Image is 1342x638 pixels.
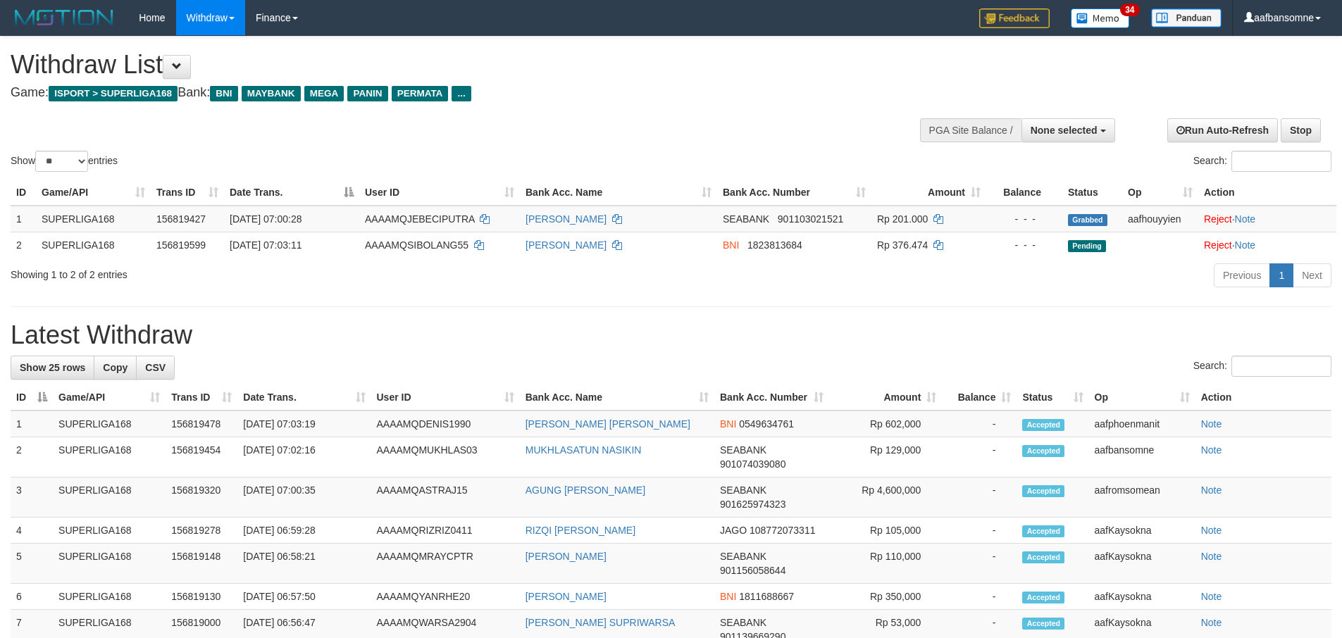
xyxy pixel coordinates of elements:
td: 4 [11,518,53,544]
span: Copy 901103021521 to clipboard [778,213,843,225]
th: ID [11,180,36,206]
span: Rp 376.474 [877,239,928,251]
td: aafphoenmanit [1089,411,1195,437]
select: Showentries [35,151,88,172]
th: Trans ID: activate to sort column ascending [166,384,237,411]
td: aafKaysokna [1089,584,1195,610]
span: JAGO [720,525,747,536]
span: 34 [1120,4,1139,16]
td: 156819320 [166,477,237,518]
span: MEGA [304,86,344,101]
span: Accepted [1022,445,1064,457]
div: Showing 1 to 2 of 2 entries [11,262,549,282]
span: AAAAMQJEBECIPUTRA [365,213,475,225]
span: [DATE] 07:03:11 [230,239,302,251]
span: ISPORT > SUPERLIGA168 [49,86,178,101]
a: Reject [1204,213,1232,225]
span: BNI [720,591,736,602]
td: 2 [11,437,53,477]
th: Trans ID: activate to sort column ascending [151,180,224,206]
th: Bank Acc. Name: activate to sort column ascending [520,180,717,206]
button: None selected [1021,118,1115,142]
td: SUPERLIGA168 [53,584,166,610]
div: - - - [992,238,1057,252]
td: [DATE] 06:57:50 [237,584,371,610]
div: PGA Site Balance / [920,118,1021,142]
span: Grabbed [1068,214,1107,226]
td: SUPERLIGA168 [53,411,166,437]
td: [DATE] 07:03:19 [237,411,371,437]
span: SEABANK [720,551,766,562]
span: SEABANK [720,484,766,496]
th: Date Trans.: activate to sort column descending [224,180,359,206]
a: [PERSON_NAME] [526,551,607,562]
td: SUPERLIGA168 [53,544,166,584]
span: AAAAMQSIBOLANG55 [365,239,468,251]
a: RIZQI [PERSON_NAME] [526,525,635,536]
a: [PERSON_NAME] [526,591,607,602]
th: Op: activate to sort column ascending [1122,180,1198,206]
td: Rp 129,000 [829,437,942,477]
span: PANIN [347,86,387,101]
td: SUPERLIGA168 [36,206,151,232]
th: User ID: activate to sort column ascending [371,384,520,411]
a: [PERSON_NAME] [PERSON_NAME] [526,418,690,430]
label: Search: [1193,151,1331,172]
th: Action [1195,384,1331,411]
td: - [942,518,1017,544]
a: Note [1201,525,1222,536]
td: 1 [11,206,36,232]
th: Balance [986,180,1062,206]
th: Game/API: activate to sort column ascending [53,384,166,411]
a: Note [1235,239,1256,251]
a: Stop [1281,118,1321,142]
span: Accepted [1022,419,1064,431]
span: CSV [145,362,166,373]
td: AAAAMQMUKHLAS03 [371,437,520,477]
img: Feedback.jpg [979,8,1050,28]
td: 6 [11,584,53,610]
img: MOTION_logo.png [11,7,118,28]
span: SEABANK [720,617,766,628]
h1: Withdraw List [11,51,881,79]
a: Next [1293,263,1331,287]
td: AAAAMQASTRAJ15 [371,477,520,518]
span: Show 25 rows [20,362,85,373]
span: Copy 1811688667 to clipboard [739,591,794,602]
td: Rp 105,000 [829,518,942,544]
th: Status: activate to sort column ascending [1017,384,1088,411]
span: Copy 901156058644 to clipboard [720,565,785,576]
th: Bank Acc. Number: activate to sort column ascending [714,384,829,411]
span: Copy [103,362,128,373]
a: Note [1201,551,1222,562]
td: AAAAMQDENIS1990 [371,411,520,437]
span: Copy 1823813684 to clipboard [747,239,802,251]
td: Rp 4,600,000 [829,477,942,518]
a: Copy [94,356,137,380]
a: AGUNG [PERSON_NAME] [526,484,645,496]
span: BNI [720,418,736,430]
td: 3 [11,477,53,518]
h4: Game: Bank: [11,86,881,100]
td: 156819278 [166,518,237,544]
img: Button%20Memo.svg [1071,8,1130,28]
td: aafKaysokna [1089,544,1195,584]
th: Balance: activate to sort column ascending [942,384,1017,411]
span: Accepted [1022,485,1064,497]
td: AAAAMQMRAYCPTR [371,544,520,584]
span: Accepted [1022,618,1064,630]
th: Date Trans.: activate to sort column ascending [237,384,371,411]
span: 156819599 [156,239,206,251]
td: - [942,437,1017,477]
th: Status [1062,180,1122,206]
td: aafhouyyien [1122,206,1198,232]
td: AAAAMQRIZRIZ0411 [371,518,520,544]
a: Reject [1204,239,1232,251]
th: Bank Acc. Name: activate to sort column ascending [520,384,714,411]
span: Copy 0549634761 to clipboard [739,418,794,430]
td: SUPERLIGA168 [53,437,166,477]
th: Action [1198,180,1336,206]
a: Note [1201,591,1222,602]
th: Op: activate to sort column ascending [1089,384,1195,411]
span: MAYBANK [242,86,301,101]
